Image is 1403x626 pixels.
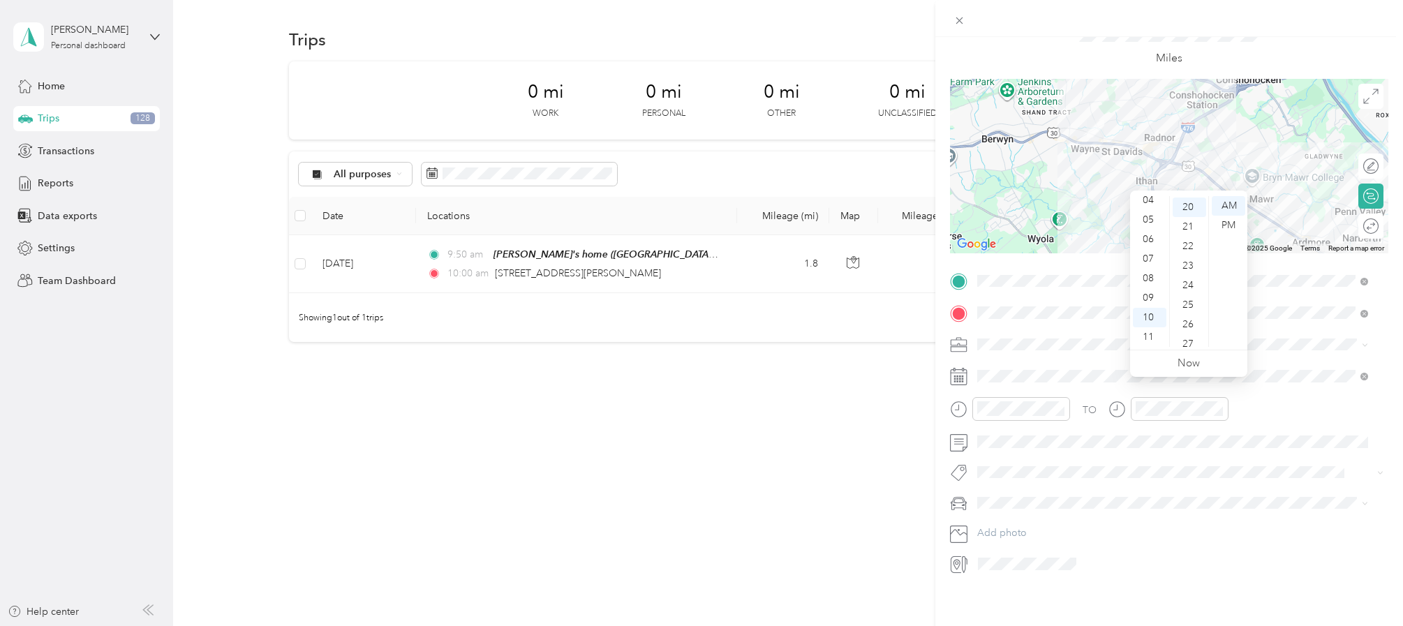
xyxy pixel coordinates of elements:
[1212,216,1245,235] div: PM
[1156,50,1182,67] p: Miles
[1133,308,1166,327] div: 10
[1300,244,1320,252] a: Terms (opens in new tab)
[1173,198,1206,217] div: 20
[1173,237,1206,256] div: 22
[972,523,1388,543] button: Add photo
[1325,548,1403,626] iframe: Everlance-gr Chat Button Frame
[1173,276,1206,295] div: 24
[1216,244,1292,252] span: Map data ©2025 Google
[1133,191,1166,210] div: 04
[1083,403,1097,417] div: TO
[1173,256,1206,276] div: 23
[953,235,1000,253] a: Open this area in Google Maps (opens a new window)
[1133,269,1166,288] div: 08
[953,235,1000,253] img: Google
[1178,357,1200,370] a: Now
[1173,217,1206,237] div: 21
[1173,315,1206,334] div: 26
[1133,230,1166,249] div: 06
[1328,244,1384,252] a: Report a map error
[1133,210,1166,230] div: 05
[1173,334,1206,354] div: 27
[1212,196,1245,216] div: AM
[1133,288,1166,308] div: 09
[1173,295,1206,315] div: 25
[1133,249,1166,269] div: 07
[1133,327,1166,347] div: 11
